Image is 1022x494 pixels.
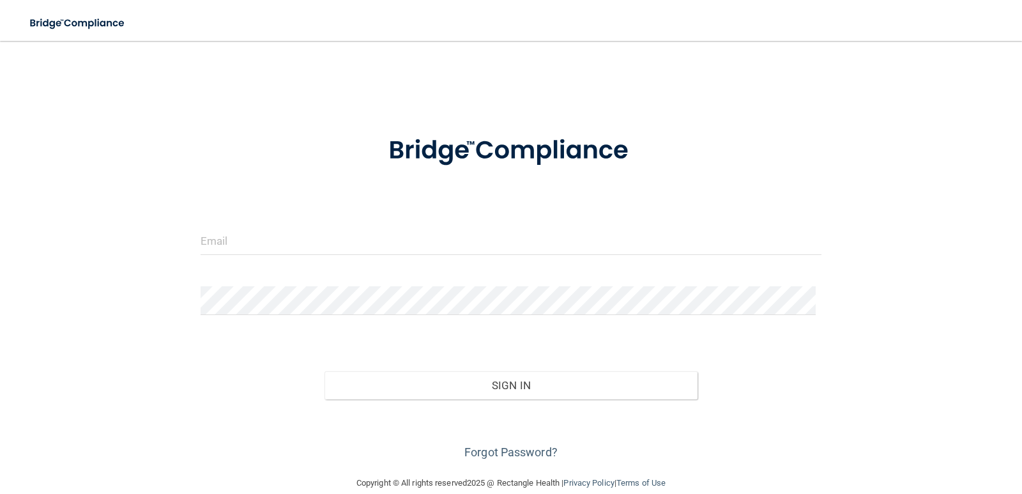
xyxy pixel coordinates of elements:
a: Terms of Use [616,478,666,488]
input: Email [201,226,822,255]
img: bridge_compliance_login_screen.278c3ca4.svg [362,118,660,184]
a: Privacy Policy [563,478,614,488]
button: Sign In [324,371,698,399]
a: Forgot Password? [464,445,558,459]
img: bridge_compliance_login_screen.278c3ca4.svg [19,10,137,36]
